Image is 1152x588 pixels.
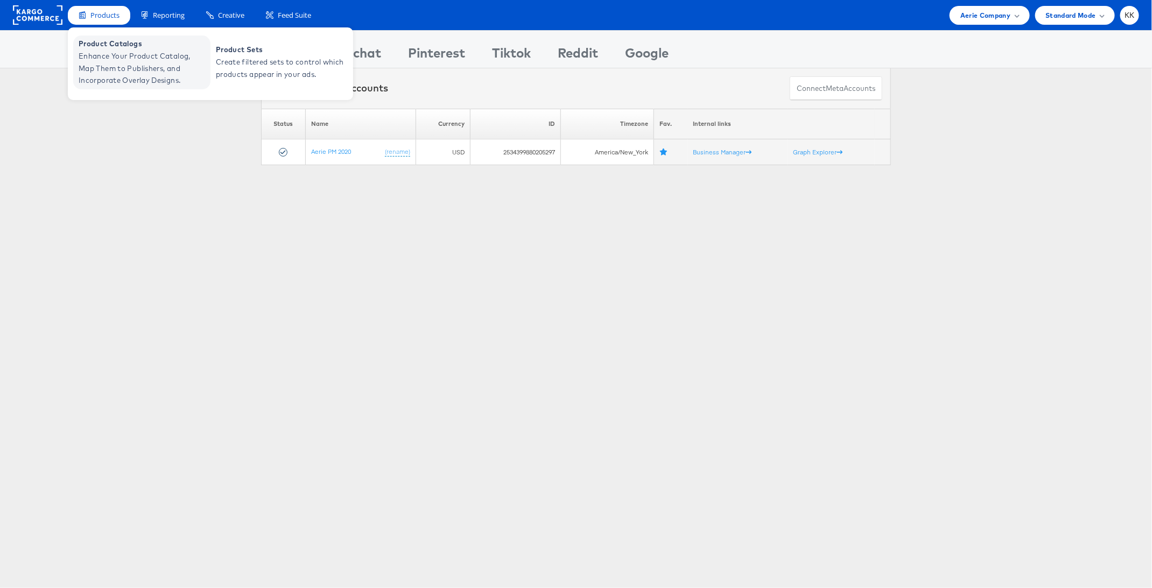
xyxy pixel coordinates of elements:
span: Creative [218,10,244,20]
span: meta [826,83,844,94]
span: Product Sets [216,44,345,56]
td: USD [416,139,470,165]
a: Graph Explorer [793,148,842,156]
a: Product Catalogs Enhance Your Product Catalog, Map Them to Publishers, and Incorporate Overlay De... [73,36,210,89]
td: America/New_York [561,139,654,165]
div: Tiktok [492,44,531,68]
a: Business Manager [693,148,752,156]
a: Product Sets Create filtered sets to control which products appear in your ads. [210,36,348,89]
span: Products [90,10,120,20]
a: Aerie PM 2020 [311,147,351,155]
div: Google [625,44,669,68]
span: Product Catalogs [79,38,208,50]
span: Aerie Company [960,10,1010,21]
span: Feed Suite [278,10,311,20]
td: 2534399880205297 [470,139,561,165]
th: Timezone [561,109,654,139]
span: Create filtered sets to control which products appear in your ads. [216,56,345,81]
th: Currency [416,109,470,139]
div: Reddit [558,44,598,68]
a: (rename) [385,147,410,157]
span: Enhance Your Product Catalog, Map Them to Publishers, and Incorporate Overlay Designs. [79,50,208,87]
th: Status [262,109,306,139]
span: KK [1125,12,1135,19]
div: Pinterest [408,44,465,68]
th: ID [470,109,561,139]
span: Standard Mode [1046,10,1096,21]
th: Name [306,109,416,139]
button: ConnectmetaAccounts [790,76,882,101]
span: Reporting [153,10,185,20]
